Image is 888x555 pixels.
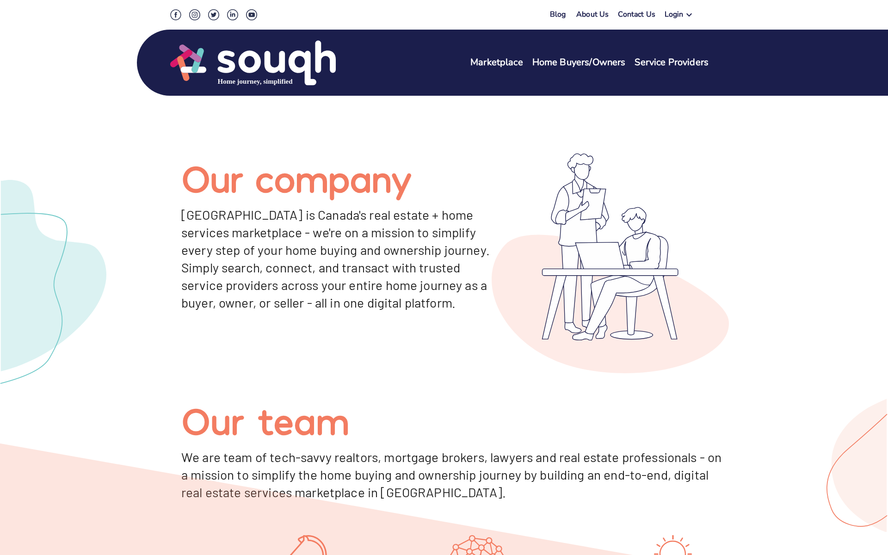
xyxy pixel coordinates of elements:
[618,9,655,23] a: Contact Us
[170,39,336,86] img: Souqh Logo
[246,9,257,20] img: Youtube Social Icon
[635,56,709,69] a: Service Providers
[550,9,566,19] a: Blog
[159,448,729,501] div: We are team of tech-savvy realtors, mortgage brokers, lawyers and real estate professionals - on ...
[576,9,609,23] a: About Us
[665,9,684,23] div: Login
[170,9,181,20] img: Facebook Social Icon
[181,206,492,311] div: [GEOGRAPHIC_DATA] is Canada's real estate + home services marketplace - we're on a mission to sim...
[470,56,523,69] a: Marketplace
[181,160,492,195] h1: Our company
[227,9,238,20] img: LinkedIn Social Icon
[208,9,219,20] img: Twitter Social Icon
[492,153,729,373] img: Digital Real Estate Services - Souqh
[189,9,200,20] img: Instagram Social Icon
[159,403,350,437] div: Our team
[532,56,626,69] a: Home Buyers/Owners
